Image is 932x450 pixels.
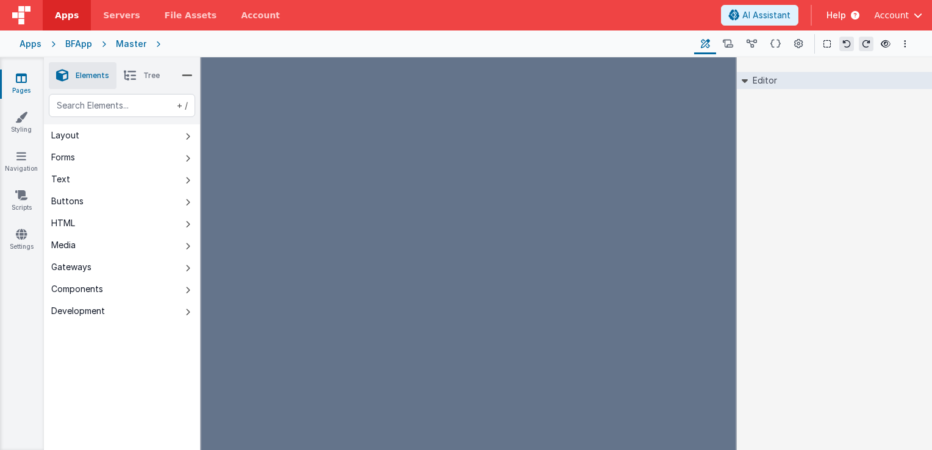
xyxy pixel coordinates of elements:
div: Layout [51,129,79,141]
span: File Assets [165,9,217,21]
div: BFApp [65,38,92,50]
button: Options [898,37,912,51]
h2: Editor [748,72,777,89]
span: Servers [103,9,140,21]
button: Development [44,300,200,322]
div: Gateways [51,261,91,273]
span: Tree [143,71,160,80]
span: Help [826,9,846,21]
button: Gateways [44,256,200,278]
button: Components [44,278,200,300]
div: Buttons [51,195,84,207]
div: Components [51,283,103,295]
div: Apps [20,38,41,50]
div: Development [51,305,105,317]
span: AI Assistant [742,9,790,21]
div: Media [51,239,76,251]
div: Forms [51,151,75,163]
div: Text [51,173,70,185]
span: Apps [55,9,79,21]
button: AI Assistant [721,5,798,26]
span: Elements [76,71,109,80]
button: Text [44,168,200,190]
input: Search Elements... [49,94,195,117]
button: Buttons [44,190,200,212]
button: Layout [44,124,200,146]
button: Forms [44,146,200,168]
button: Account [874,9,922,21]
button: HTML [44,212,200,234]
span: Account [874,9,909,21]
div: HTML [51,217,75,229]
button: Media [44,234,200,256]
div: Master [116,38,146,50]
span: + / [174,94,188,117]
